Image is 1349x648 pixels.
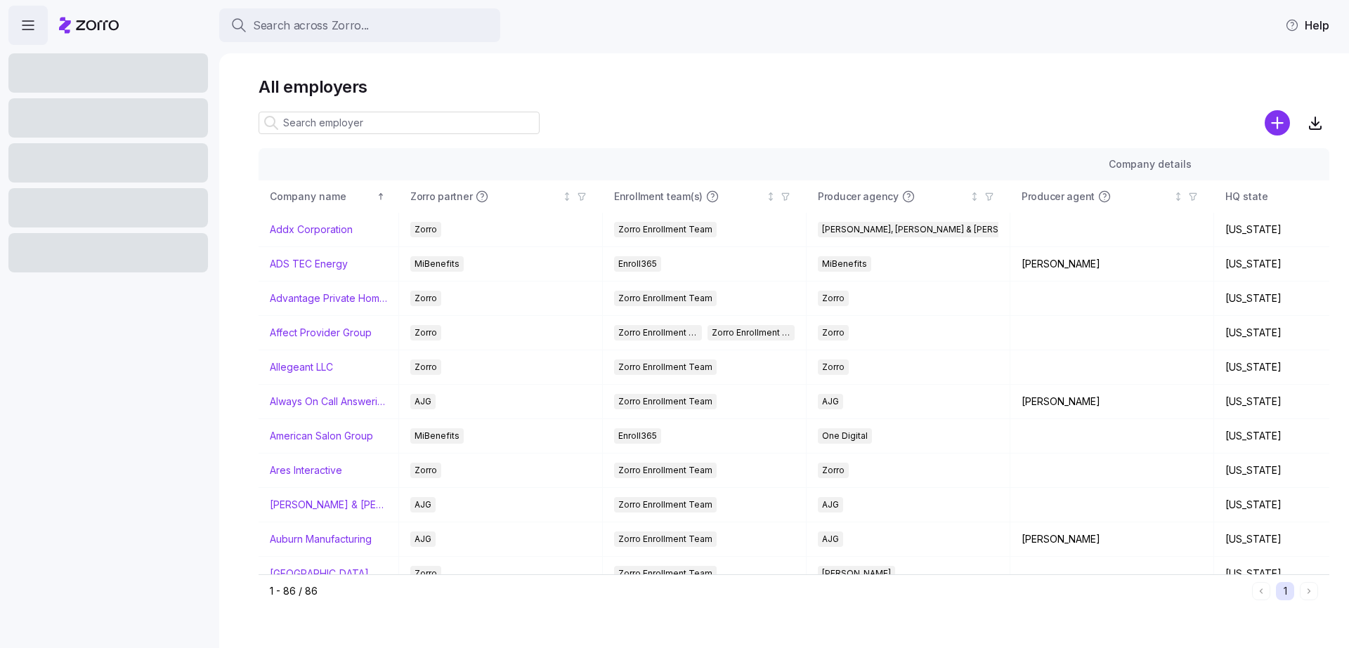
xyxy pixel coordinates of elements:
[415,256,460,272] span: MiBenefits
[270,429,373,443] a: American Salon Group
[618,394,712,409] span: Zorro Enrollment Team
[614,190,703,204] span: Enrollment team(s)
[270,257,348,271] a: ADS TEC Energy
[822,497,839,513] span: AJG
[618,428,657,444] span: Enroll365
[970,192,979,201] div: Not sorted
[822,325,845,340] span: Zorro
[415,566,437,581] span: Zorro
[618,463,712,478] span: Zorro Enrollment Team
[1173,192,1183,201] div: Not sorted
[822,394,839,409] span: AJG
[270,326,372,340] a: Affect Provider Group
[415,291,437,306] span: Zorro
[270,395,387,409] a: Always On Call Answering Service
[1010,385,1214,419] td: [PERSON_NAME]
[270,532,372,546] a: Auburn Manufacturing
[415,531,431,547] span: AJG
[603,180,807,213] th: Enrollment team(s)Not sorted
[270,584,1246,598] div: 1 - 86 / 86
[253,17,369,34] span: Search across Zorro...
[1274,11,1341,39] button: Help
[270,567,369,581] a: [GEOGRAPHIC_DATA]
[270,291,387,305] a: Advantage Private Home Care
[822,291,845,306] span: Zorro
[1010,247,1214,282] td: [PERSON_NAME]
[270,463,342,477] a: Ares Interactive
[822,256,867,272] span: MiBenefits
[415,222,437,237] span: Zorro
[1022,190,1095,204] span: Producer agent
[1010,522,1214,557] td: [PERSON_NAME]
[259,180,399,213] th: Company nameSorted ascending
[618,497,712,513] span: Zorro Enrollment Team
[618,256,657,272] span: Enroll365
[562,192,572,201] div: Not sorted
[618,222,712,237] span: Zorro Enrollment Team
[807,180,1010,213] th: Producer agencyNot sorted
[766,192,776,201] div: Not sorted
[270,498,387,512] a: [PERSON_NAME] & [PERSON_NAME]'s
[259,112,540,134] input: Search employer
[376,192,386,201] div: Sorted ascending
[618,359,712,375] span: Zorro Enrollment Team
[822,531,839,547] span: AJG
[259,76,1329,98] h1: All employers
[822,463,845,478] span: Zorro
[270,360,333,374] a: Allegeant LLC
[270,189,374,204] div: Company name
[270,223,353,237] a: Addx Corporation
[618,531,712,547] span: Zorro Enrollment Team
[618,325,698,340] span: Zorro Enrollment Team
[410,190,472,204] span: Zorro partner
[818,190,899,204] span: Producer agency
[415,359,437,375] span: Zorro
[415,463,437,478] span: Zorro
[822,222,1043,237] span: [PERSON_NAME], [PERSON_NAME] & [PERSON_NAME]
[618,566,712,581] span: Zorro Enrollment Team
[1252,582,1270,600] button: Previous page
[1010,180,1214,213] th: Producer agentNot sorted
[415,325,437,340] span: Zorro
[1265,110,1290,135] svg: add icon
[219,8,500,42] button: Search across Zorro...
[712,325,791,340] span: Zorro Enrollment Experts
[415,394,431,409] span: AJG
[1276,582,1294,600] button: 1
[415,428,460,444] span: MiBenefits
[1300,582,1318,600] button: Next page
[1285,17,1329,34] span: Help
[415,497,431,513] span: AJG
[822,359,845,375] span: Zorro
[618,291,712,306] span: Zorro Enrollment Team
[822,428,868,444] span: One Digital
[822,566,891,581] span: [PERSON_NAME]
[399,180,603,213] th: Zorro partnerNot sorted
